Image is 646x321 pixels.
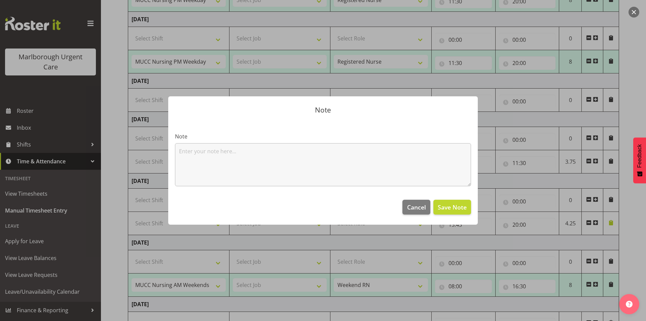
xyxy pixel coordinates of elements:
img: help-xxl-2.png [626,301,633,308]
p: Note [175,106,471,114]
button: Feedback - Show survey [633,137,646,183]
button: Save Note [433,200,471,215]
button: Cancel [402,200,430,215]
span: Feedback [637,144,643,168]
span: Cancel [407,203,426,212]
label: Note [175,132,471,140]
span: Save Note [438,203,467,212]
